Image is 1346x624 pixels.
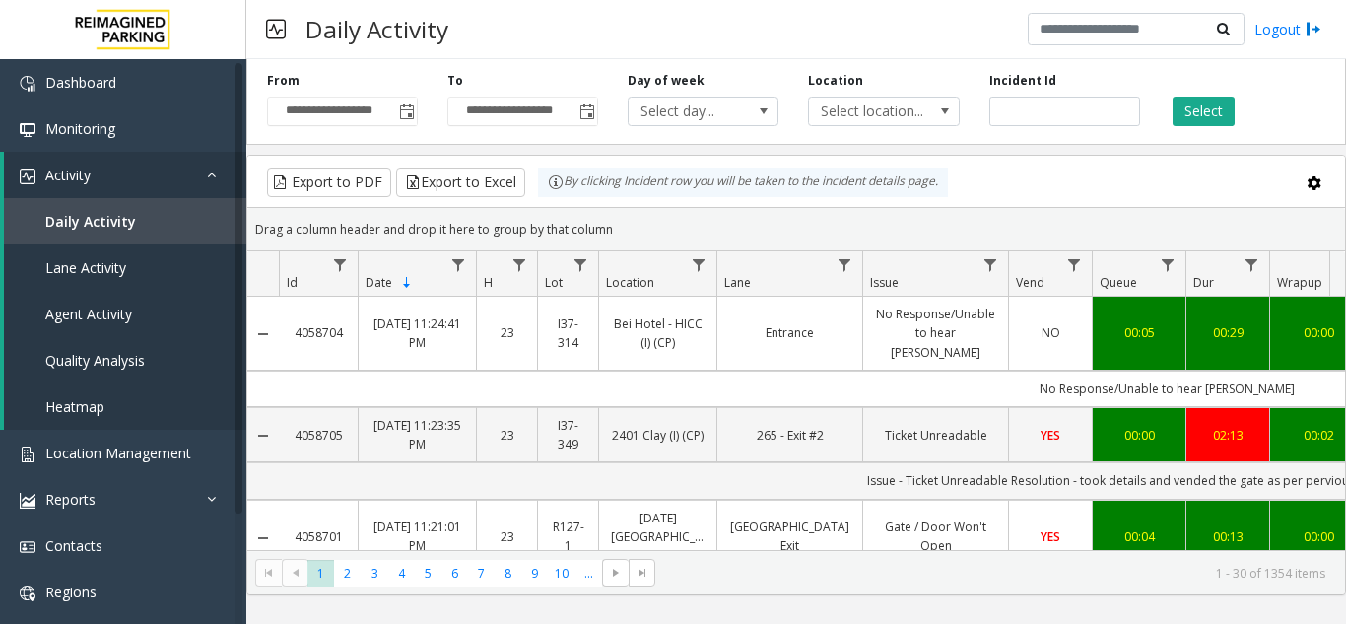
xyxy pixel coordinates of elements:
[1105,323,1174,342] a: 00:05
[45,119,115,138] span: Monitoring
[415,560,441,587] span: Page 5
[729,426,850,445] a: 265 - Exit #2
[832,251,858,278] a: Lane Filter Menu
[45,536,102,555] span: Contacts
[1021,527,1080,546] a: YES
[667,565,1325,582] kendo-pager-info: 1 - 30 of 1354 items
[307,560,334,587] span: Page 1
[247,326,279,342] a: Collapse Details
[20,586,35,601] img: 'icon'
[608,565,624,581] span: Go to the next page
[399,275,415,291] span: Sortable
[291,323,346,342] a: 4058704
[247,530,279,546] a: Collapse Details
[20,76,35,92] img: 'icon'
[1105,426,1174,445] a: 00:00
[291,527,346,546] a: 4058701
[287,274,298,291] span: Id
[568,251,594,278] a: Lot Filter Menu
[4,152,246,198] a: Activity
[1041,427,1060,444] span: YES
[4,244,246,291] a: Lane Activity
[267,72,300,90] label: From
[247,428,279,444] a: Collapse Details
[1198,426,1257,445] a: 02:13
[1306,19,1321,39] img: logout
[4,337,246,383] a: Quality Analysis
[686,251,712,278] a: Location Filter Menu
[875,305,996,362] a: No Response/Unable to hear [PERSON_NAME]
[20,539,35,555] img: 'icon'
[4,198,246,244] a: Daily Activity
[396,168,525,197] button: Export to Excel
[266,5,286,53] img: pageIcon
[489,527,525,546] a: 23
[45,166,91,184] span: Activity
[45,212,136,231] span: Daily Activity
[629,98,748,125] span: Select day...
[1254,19,1321,39] a: Logout
[445,251,472,278] a: Date Filter Menu
[370,416,464,453] a: [DATE] 11:23:35 PM
[548,174,564,190] img: infoIcon.svg
[1198,323,1257,342] a: 00:29
[1239,251,1265,278] a: Dur Filter Menu
[870,274,899,291] span: Issue
[602,559,629,587] span: Go to the next page
[1042,324,1060,341] span: NO
[1105,527,1174,546] a: 00:04
[1061,251,1088,278] a: Vend Filter Menu
[291,426,346,445] a: 4058705
[809,98,928,125] span: Select location...
[1173,97,1235,126] button: Select
[1277,274,1322,291] span: Wrapup
[388,560,415,587] span: Page 4
[611,426,705,445] a: 2401 Clay (I) (CP)
[4,383,246,430] a: Heatmap
[267,168,391,197] button: Export to PDF
[628,72,705,90] label: Day of week
[1041,528,1060,545] span: YES
[45,397,104,416] span: Heatmap
[20,447,35,462] img: 'icon'
[20,122,35,138] img: 'icon'
[327,251,354,278] a: Id Filter Menu
[4,291,246,337] a: Agent Activity
[1198,527,1257,546] a: 00:13
[370,518,464,555] a: [DATE] 11:21:01 PM
[1100,274,1137,291] span: Queue
[489,323,525,342] a: 23
[729,518,850,555] a: [GEOGRAPHIC_DATA] Exit
[247,251,1345,550] div: Data table
[395,98,417,125] span: Toggle popup
[489,426,525,445] a: 23
[729,323,850,342] a: Entrance
[1193,274,1214,291] span: Dur
[606,274,654,291] span: Location
[20,493,35,509] img: 'icon'
[45,583,97,601] span: Regions
[45,305,132,323] span: Agent Activity
[45,444,191,462] span: Location Management
[447,72,463,90] label: To
[366,274,392,291] span: Date
[550,314,586,352] a: I37-314
[989,72,1056,90] label: Incident Id
[370,314,464,352] a: [DATE] 11:24:41 PM
[1021,323,1080,342] a: NO
[724,274,751,291] span: Lane
[484,274,493,291] span: H
[875,426,996,445] a: Ticket Unreadable
[247,212,1345,246] div: Drag a column header and drop it here to group by that column
[635,565,650,581] span: Go to the last page
[550,518,586,555] a: R127-1
[875,518,996,555] a: Gate / Door Won't Open
[629,559,655,587] span: Go to the last page
[808,72,863,90] label: Location
[538,168,948,197] div: By clicking Incident row you will be taken to the incident details page.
